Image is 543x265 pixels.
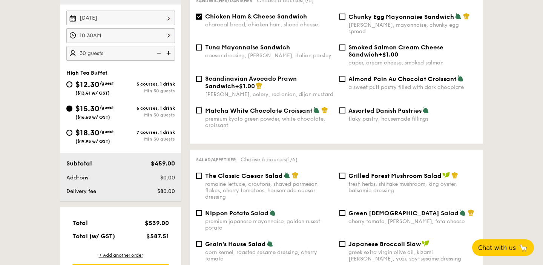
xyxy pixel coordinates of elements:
[284,172,290,179] img: icon-vegetarian.fe4039eb.svg
[121,130,175,135] div: 7 courses, 1 drink
[100,105,114,110] span: /guest
[205,172,283,179] span: The Classic Caesar Salad
[72,219,88,227] span: Total
[205,52,333,59] div: caesar dressing, [PERSON_NAME], italian parsley
[72,233,115,240] span: Total (w/ GST)
[66,46,175,61] input: Number of guests
[339,14,345,20] input: Chunky Egg Mayonnaise Sandwich[PERSON_NAME], mayonnaise, chunky egg spread
[66,130,72,136] input: $18.30/guest($19.95 w/ GST)7 courses, 1 drinkMin 30 guests
[348,75,456,83] span: Almond Pain Au Chocolat Croissant
[235,83,255,90] span: +$1.00
[313,107,320,113] img: icon-vegetarian.fe4039eb.svg
[151,160,175,167] span: $459.00
[196,241,202,247] input: Grain's House Saladcorn kernel, roasted sesame dressing, cherry tomato
[348,22,477,35] div: [PERSON_NAME], mayonnaise, chunky egg spread
[468,209,474,216] img: icon-chef-hat.a58ddaea.svg
[196,173,202,179] input: The Classic Caesar Saladromaine lettuce, croutons, shaved parmesan flakes, cherry tomatoes, house...
[75,129,100,138] span: $18.30
[164,46,175,60] img: icon-add.58712e84.svg
[339,76,345,82] input: Almond Pain Au Chocolat Croissanta sweet puff pastry filled with dark chocolate
[205,44,290,51] span: Tuna Mayonnaise Sandwich
[66,106,72,112] input: $15.30/guest($16.68 w/ GST)6 courses, 1 drinkMin 30 guests
[348,107,422,114] span: Assorted Danish Pastries
[348,172,442,179] span: Grilled Forest Mushroom Salad
[339,44,345,51] input: Smoked Salmon Cream Cheese Sandwich+$1.00caper, cream cheese, smoked salmon
[205,116,333,129] div: premium kyoto green powder, white chocolate, croissant
[196,107,202,113] input: Matcha White Chocolate Croissantpremium kyoto green powder, white chocolate, croissant
[205,107,312,114] span: Matcha White Chocolate Croissant
[348,210,459,217] span: Green [DEMOGRAPHIC_DATA] Salad
[348,13,454,20] span: Chunky Egg Mayonnaise Sandwich
[205,249,333,262] div: corn kernel, roasted sesame dressing, cherry tomato
[66,188,96,195] span: Delivery fee
[348,218,477,225] div: cherry tomato, [PERSON_NAME], feta cheese
[321,107,328,113] img: icon-chef-hat.a58ddaea.svg
[422,240,429,247] img: icon-vegan.f8ff3823.svg
[348,116,477,122] div: flaky pastry, housemade fillings
[267,240,273,247] img: icon-vegetarian.fe4039eb.svg
[75,104,100,113] span: $15.30
[75,139,110,144] span: ($19.95 w/ GST)
[348,84,477,90] div: a sweet puff pastry filled with dark chocolate
[196,76,202,82] input: Scandinavian Avocado Prawn Sandwich+$1.00[PERSON_NAME], celery, red onion, dijon mustard
[160,175,175,181] span: $0.00
[66,70,107,76] span: High Tea Buffet
[205,210,268,217] span: Nippon Potato Salad
[348,240,421,248] span: Japanese Broccoli Slaw
[121,88,175,93] div: Min 30 guests
[72,252,169,258] div: + Add another order
[75,80,100,89] span: $12.30
[100,129,114,134] span: /guest
[459,209,466,216] img: icon-vegetarian.fe4039eb.svg
[241,156,298,163] span: Choose 6 courses
[339,210,345,216] input: Green [DEMOGRAPHIC_DATA] Saladcherry tomato, [PERSON_NAME], feta cheese
[519,244,528,252] span: 🦙
[339,173,345,179] input: Grilled Forest Mushroom Saladfresh herbs, shiitake mushroom, king oyster, balsamic dressing
[121,112,175,118] div: Min 30 guests
[121,136,175,142] div: Min 30 guests
[196,14,202,20] input: Chicken Ham & Cheese Sandwichcharcoal bread, chicken ham, sliced cheese
[66,160,92,167] span: Subtotal
[196,210,202,216] input: Nippon Potato Saladpremium japanese mayonnaise, golden russet potato
[196,157,236,162] span: Salad/Appetiser
[205,21,333,28] div: charcoal bread, chicken ham, sliced cheese
[292,172,299,179] img: icon-chef-hat.a58ddaea.svg
[205,75,297,90] span: Scandinavian Avocado Prawn Sandwich
[451,172,458,179] img: icon-chef-hat.a58ddaea.svg
[472,239,534,256] button: Chat with us🦙
[121,81,175,87] div: 5 courses, 1 drink
[348,181,477,194] div: fresh herbs, shiitake mushroom, king oyster, balsamic dressing
[121,106,175,111] div: 6 courses, 1 drink
[378,51,398,58] span: +$1.00
[455,13,462,20] img: icon-vegetarian.fe4039eb.svg
[348,60,477,66] div: caper, cream cheese, smoked salmon
[157,188,175,195] span: $80.00
[66,175,88,181] span: Add-ons
[348,44,443,58] span: Smoked Salmon Cream Cheese Sandwich
[256,82,262,89] img: icon-chef-hat.a58ddaea.svg
[286,156,298,163] span: (1/6)
[100,81,114,86] span: /guest
[442,172,450,179] img: icon-vegan.f8ff3823.svg
[205,91,333,98] div: [PERSON_NAME], celery, red onion, dijon mustard
[75,90,110,96] span: ($13.41 w/ GST)
[348,249,477,262] div: greek extra virgin olive oil, kizami [PERSON_NAME], yuzu soy-sesame dressing
[205,181,333,200] div: romaine lettuce, croutons, shaved parmesan flakes, cherry tomatoes, housemade caesar dressing
[75,115,110,120] span: ($16.68 w/ GST)
[66,28,175,43] input: Event time
[463,13,470,20] img: icon-chef-hat.a58ddaea.svg
[269,209,276,216] img: icon-vegetarian.fe4039eb.svg
[196,44,202,51] input: Tuna Mayonnaise Sandwichcaesar dressing, [PERSON_NAME], italian parsley
[152,46,164,60] img: icon-reduce.1d2dbef1.svg
[145,219,169,227] span: $539.00
[146,233,169,240] span: $587.51
[339,241,345,247] input: Japanese Broccoli Slawgreek extra virgin olive oil, kizami [PERSON_NAME], yuzu soy-sesame dressing
[205,218,333,231] div: premium japanese mayonnaise, golden russet potato
[422,107,429,113] img: icon-vegetarian.fe4039eb.svg
[205,240,266,248] span: Grain's House Salad
[339,107,345,113] input: Assorted Danish Pastriesflaky pastry, housemade fillings
[205,13,307,20] span: Chicken Ham & Cheese Sandwich
[478,244,516,251] span: Chat with us
[66,11,175,25] input: Event date
[66,81,72,87] input: $12.30/guest($13.41 w/ GST)5 courses, 1 drinkMin 30 guests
